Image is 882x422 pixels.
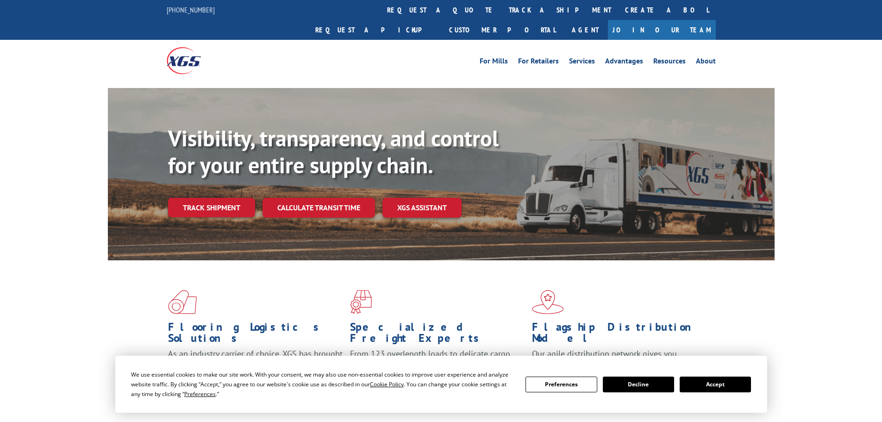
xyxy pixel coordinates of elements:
[442,20,563,40] a: Customer Portal
[569,57,595,68] a: Services
[518,57,559,68] a: For Retailers
[603,377,674,392] button: Decline
[168,290,197,314] img: xgs-icon-total-supply-chain-intelligence-red
[350,321,525,348] h1: Specialized Freight Experts
[308,20,442,40] a: Request a pickup
[168,348,343,381] span: As an industry carrier of choice, XGS has brought innovation and dedication to flooring logistics...
[563,20,608,40] a: Agent
[115,356,767,413] div: Cookie Consent Prompt
[680,377,751,392] button: Accept
[168,198,255,217] a: Track shipment
[350,348,525,390] p: From 123 overlength loads to delicate cargo, our experienced staff knows the best way to move you...
[605,57,643,68] a: Advantages
[653,57,686,68] a: Resources
[350,290,372,314] img: xgs-icon-focused-on-flooring-red
[168,124,499,179] b: Visibility, transparency, and control for your entire supply chain.
[167,5,215,14] a: [PHONE_NUMBER]
[480,57,508,68] a: For Mills
[382,198,462,218] a: XGS ASSISTANT
[532,321,707,348] h1: Flagship Distribution Model
[263,198,375,218] a: Calculate transit time
[608,20,716,40] a: Join Our Team
[532,348,702,370] span: Our agile distribution network gives you nationwide inventory management on demand.
[131,370,514,399] div: We use essential cookies to make our site work. With your consent, we may also use non-essential ...
[696,57,716,68] a: About
[168,321,343,348] h1: Flooring Logistics Solutions
[370,380,404,388] span: Cookie Policy
[184,390,216,398] span: Preferences
[525,377,597,392] button: Preferences
[532,290,564,314] img: xgs-icon-flagship-distribution-model-red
